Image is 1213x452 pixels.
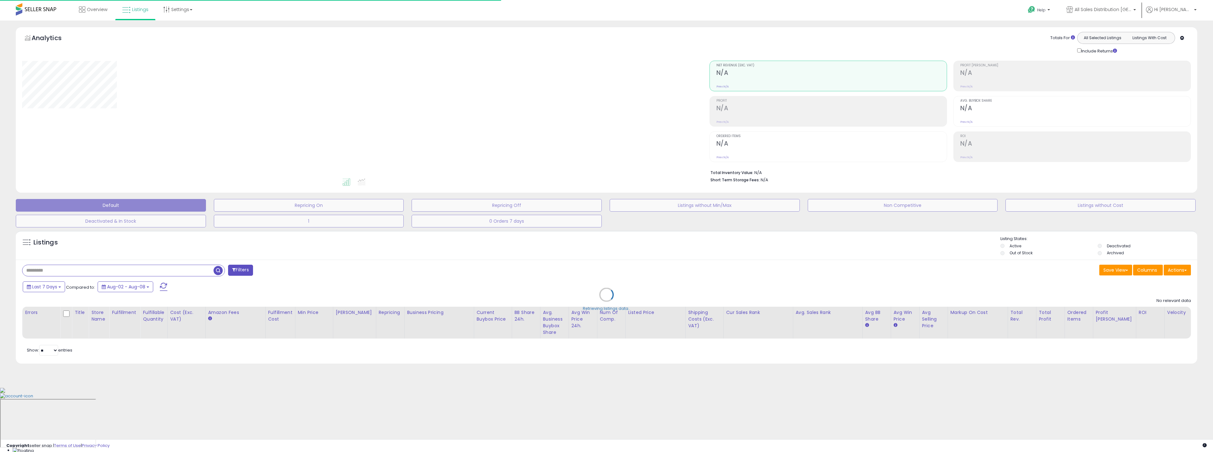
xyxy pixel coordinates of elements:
span: N/A [761,177,768,183]
h5: Analytics [32,33,74,44]
button: Listings without Cost [1005,199,1196,212]
small: Prev: N/A [716,155,729,159]
li: N/A [710,168,1186,176]
span: All Sales Distribution [GEOGRAPHIC_DATA] [1075,6,1132,13]
small: Prev: N/A [960,85,973,88]
h2: N/A [960,105,1191,113]
span: Overview [87,6,107,13]
button: Repricing Off [412,199,602,212]
span: ROI [960,135,1191,138]
button: Deactivated & In Stock [16,215,206,227]
a: Help [1023,1,1056,21]
h2: N/A [960,69,1191,78]
button: 1 [214,215,404,227]
small: Prev: N/A [716,120,729,124]
span: Hi [PERSON_NAME] [1154,6,1192,13]
button: Listings With Cost [1126,34,1173,42]
span: Profit [716,99,947,103]
small: Prev: N/A [716,85,729,88]
div: Retrieving listings data.. [583,306,630,311]
small: Prev: N/A [960,155,973,159]
div: Include Returns [1072,47,1125,54]
button: Listings without Min/Max [610,199,800,212]
i: Get Help [1028,6,1035,14]
span: Listings [132,6,148,13]
h2: N/A [716,105,947,113]
button: Non Competitive [808,199,998,212]
b: Short Term Storage Fees: [710,177,760,183]
span: Help [1037,7,1046,13]
span: Ordered Items [716,135,947,138]
b: Total Inventory Value: [710,170,753,175]
button: All Selected Listings [1079,34,1126,42]
a: Hi [PERSON_NAME] [1146,6,1197,21]
div: Totals For [1050,35,1075,41]
h2: N/A [960,140,1191,148]
button: 0 Orders 7 days [412,215,602,227]
h2: N/A [716,140,947,148]
button: Repricing On [214,199,404,212]
h2: N/A [716,69,947,78]
span: Net Revenue (Exc. VAT) [716,64,947,67]
small: Prev: N/A [960,120,973,124]
span: Profit [PERSON_NAME] [960,64,1191,67]
button: Default [16,199,206,212]
span: Avg. Buybox Share [960,99,1191,103]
